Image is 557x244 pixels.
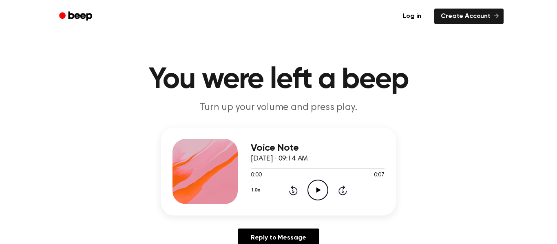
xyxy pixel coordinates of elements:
span: [DATE] · 09:14 AM [251,155,308,163]
span: 0:07 [374,171,385,180]
a: Create Account [434,9,504,24]
a: Beep [53,9,99,24]
span: 0:00 [251,171,261,180]
h1: You were left a beep [70,65,487,95]
p: Turn up your volume and press play. [122,101,435,114]
button: 1.0x [251,183,263,197]
h3: Voice Note [251,143,385,154]
a: Log in [395,7,429,26]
